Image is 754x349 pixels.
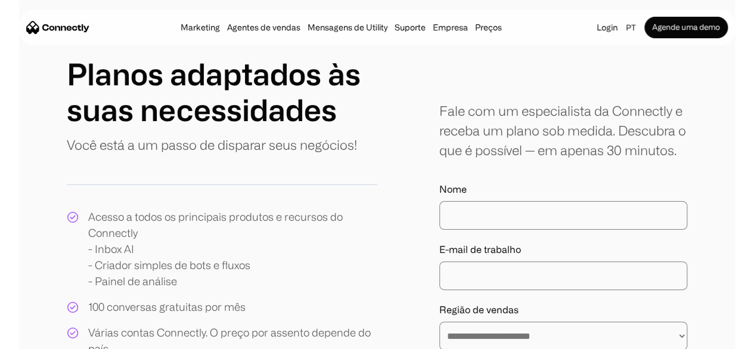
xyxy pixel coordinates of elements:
[621,19,644,36] div: pt
[391,23,429,32] a: Suporte
[88,209,377,289] div: Acesso a todos os principais produtos e recursos do Connectly - Inbox AI - Criador simples de bot...
[439,304,687,316] label: Região de vendas
[177,23,224,32] a: Marketing
[471,23,505,32] a: Preços
[67,135,357,155] p: Você está a um passo de disparar seus negócios!
[12,327,72,345] aside: Language selected: Português (Brasil)
[67,56,377,128] h1: Planos adaptados às suas necessidades
[224,23,304,32] a: Agentes de vendas
[304,23,391,32] a: Mensagens de Utility
[644,17,728,38] a: Agende uma demo
[26,18,89,36] a: home
[593,19,621,36] a: Login
[439,244,687,255] label: E-mail de trabalho
[433,19,468,36] div: Empresa
[88,299,246,315] div: 100 conversas gratuitas por mês
[24,328,72,345] ul: Language list
[429,19,471,36] div: Empresa
[439,101,687,160] div: Fale com um especialista da Connectly e receba um plano sob medida. Descubra o que é possível — e...
[626,19,635,36] div: pt
[439,184,687,195] label: Nome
